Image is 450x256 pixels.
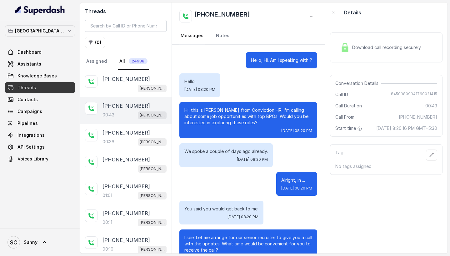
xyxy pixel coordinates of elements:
[140,246,165,253] p: [PERSON_NAME] Mumbai Conviction HR Outbound Assistant
[399,114,437,120] span: [PHONE_NUMBER]
[215,27,231,44] a: Notes
[15,27,65,35] p: [GEOGRAPHIC_DATA] - [GEOGRAPHIC_DATA] - [GEOGRAPHIC_DATA]
[5,130,75,141] a: Integrations
[5,234,75,251] a: Sunny
[5,94,75,105] a: Contacts
[85,53,167,70] nav: Tabs
[102,219,112,225] p: 00:11
[184,107,312,126] p: Hi, this is [PERSON_NAME] from Conviction HR. I'm calling about some job opportunities with top B...
[85,7,167,15] h2: Threads
[5,70,75,81] a: Knowledge Bases
[5,141,75,153] a: API Settings
[184,206,258,212] p: You said you would get back to me.
[140,166,165,172] p: [PERSON_NAME] Mumbai Conviction HR Outbound Assistant
[184,78,215,85] p: Hello.
[140,112,165,118] p: [PERSON_NAME] Mumbai Conviction HR Outbound Assistant
[5,58,75,70] a: Assistants
[251,57,312,63] p: Hello, Hi. Am I speaking with ?
[140,85,165,91] p: [PERSON_NAME] Mumbai Conviction HR Outbound Assistant
[102,209,150,217] p: [PHONE_NUMBER]
[118,53,149,70] a: All24988
[179,27,205,44] a: Messages
[184,87,215,92] span: [DATE] 08:20 PM
[140,219,165,226] p: [PERSON_NAME] Mumbai Conviction HR Outbound Assistant
[17,61,41,67] span: Assistants
[391,91,437,98] span: 84509809941760021415
[179,27,317,44] nav: Tabs
[281,186,312,191] span: [DATE] 08:20 PM
[5,153,75,165] a: Voices Library
[17,132,45,138] span: Integrations
[102,129,150,136] p: [PHONE_NUMBER]
[184,148,268,155] p: We spoke a couple of days ago already.
[194,10,250,22] h2: [PHONE_NUMBER]
[281,128,312,133] span: [DATE] 08:20 PM
[335,103,362,109] span: Call Duration
[102,102,150,110] p: [PHONE_NUMBER]
[102,236,150,244] p: [PHONE_NUMBER]
[17,73,57,79] span: Knowledge Bases
[17,144,45,150] span: API Settings
[5,106,75,117] a: Campaigns
[85,53,108,70] a: Assigned
[184,234,312,253] p: I see. Let me arrange for our senior recruiter to give you a call with the updates. What time wou...
[17,49,42,55] span: Dashboard
[17,85,36,91] span: Threads
[5,47,75,58] a: Dashboard
[335,150,346,161] p: Tags
[5,118,75,129] a: Pipelines
[102,246,113,252] p: 00:10
[85,37,105,48] button: (0)
[10,239,17,246] text: SC
[340,43,350,52] img: Lock Icon
[5,82,75,93] a: Threads
[102,156,150,163] p: [PHONE_NUMBER]
[102,192,112,199] p: 01:01
[102,139,114,145] p: 00:36
[335,114,354,120] span: Call From
[281,177,312,183] p: Alright, in ...
[24,239,37,245] span: Sunny
[227,214,258,219] span: [DATE] 08:20 PM
[352,44,423,51] span: Download call recording securely
[17,156,48,162] span: Voices Library
[5,25,75,37] button: [GEOGRAPHIC_DATA] - [GEOGRAPHIC_DATA] - [GEOGRAPHIC_DATA]
[15,5,65,15] img: light.svg
[335,163,437,170] p: No tags assigned
[237,157,268,162] span: [DATE] 08:20 PM
[129,58,147,64] span: 24988
[140,193,165,199] p: [PERSON_NAME] Mumbai Conviction HR Outbound Assistant
[17,120,38,126] span: Pipelines
[425,103,437,109] span: 00:43
[102,112,114,118] p: 00:43
[17,108,42,115] span: Campaigns
[344,9,361,16] p: Details
[335,125,363,131] span: Start time
[102,183,150,190] p: [PHONE_NUMBER]
[335,91,348,98] span: Call ID
[140,139,165,145] p: [PERSON_NAME] Mumbai Conviction HR Outbound Assistant
[85,20,167,32] input: Search by Call ID or Phone Number
[17,96,38,103] span: Contacts
[102,75,150,83] p: [PHONE_NUMBER]
[376,125,437,131] span: [DATE] 8:20:16 PM GMT+5:30
[335,80,381,86] span: Conversation Details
